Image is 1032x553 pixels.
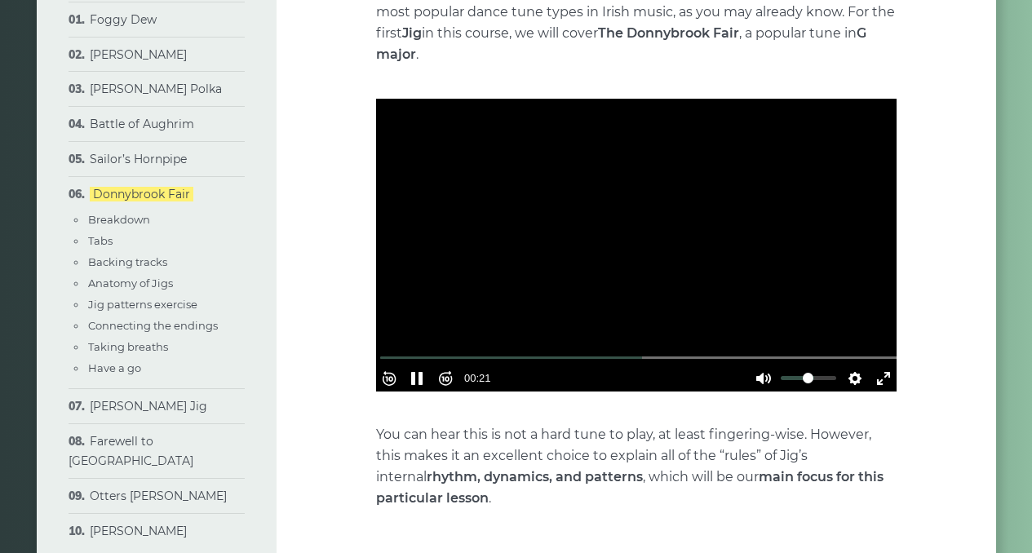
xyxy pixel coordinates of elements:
[90,489,227,503] a: Otters [PERSON_NAME]
[90,47,187,62] a: [PERSON_NAME]
[88,319,218,332] a: Connecting the endings
[88,340,168,353] a: Taking breaths
[402,25,422,41] strong: Jig
[88,361,141,374] a: Have a go
[69,434,193,468] a: Farewell to [GEOGRAPHIC_DATA]
[90,12,157,27] a: Foggy Dew
[427,469,643,484] strong: rhythm, dynamics, and patterns
[90,187,193,201] a: Donnybrook Fair
[90,524,187,538] a: [PERSON_NAME]
[90,152,187,166] a: Sailor’s Hornpipe
[88,234,113,247] a: Tabs
[88,298,197,311] a: Jig patterns exercise
[90,399,207,414] a: [PERSON_NAME] Jig
[88,276,173,290] a: Anatomy of Jigs
[90,82,222,96] a: [PERSON_NAME] Polka
[88,255,167,268] a: Backing tracks
[376,424,897,509] p: You can hear this is not a hard tune to play, at least fingering-wise. However, this makes it an ...
[90,117,194,131] a: Battle of Aughrim
[88,213,150,226] a: Breakdown
[598,25,739,41] strong: The Donnybrook Fair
